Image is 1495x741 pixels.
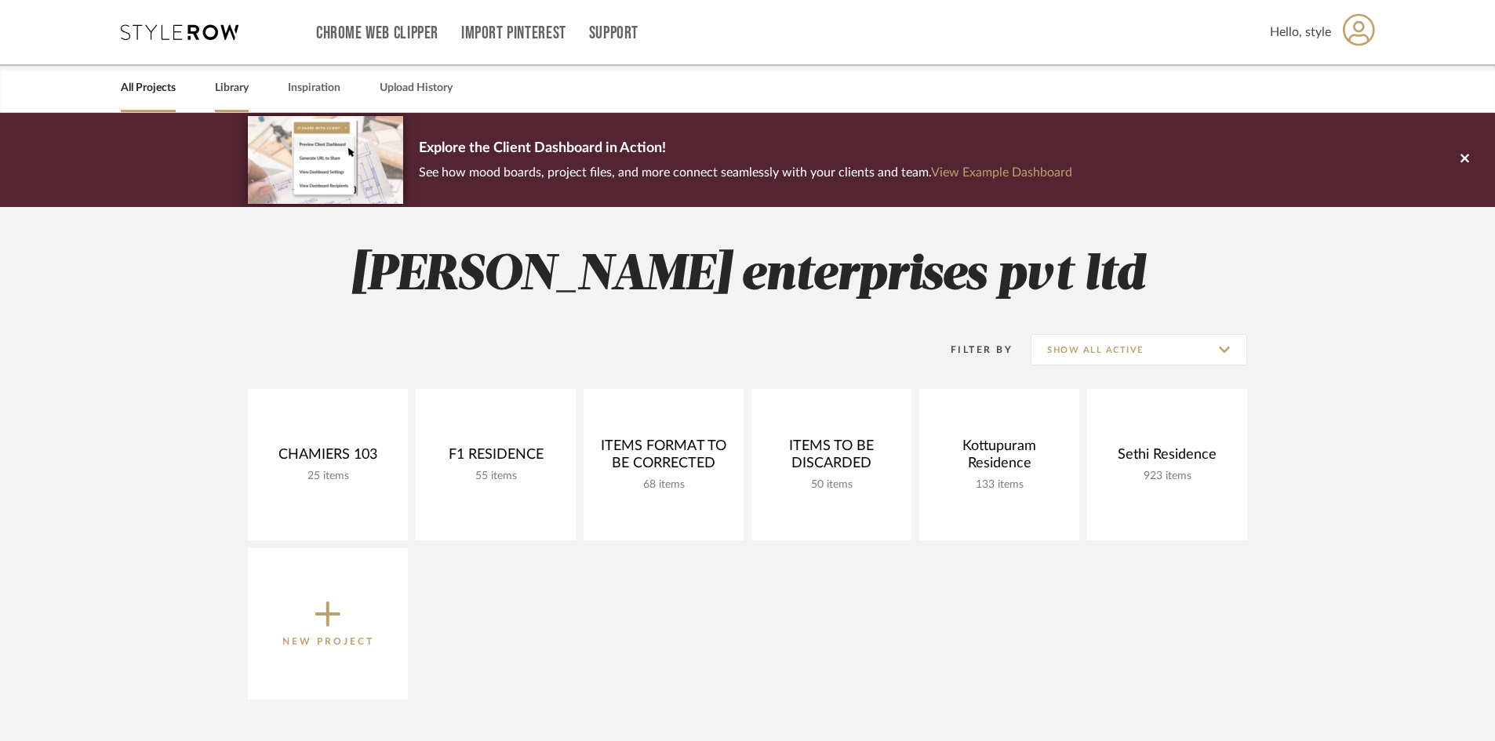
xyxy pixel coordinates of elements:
[428,446,563,470] div: F1 RESIDENCE
[419,162,1072,183] p: See how mood boards, project files, and more connect seamlessly with your clients and team.
[930,342,1013,358] div: Filter By
[596,478,731,492] div: 68 items
[282,634,374,649] p: New Project
[931,166,1072,179] a: View Example Dashboard
[764,478,899,492] div: 50 items
[260,470,395,483] div: 25 items
[121,78,176,99] a: All Projects
[461,27,566,40] a: Import Pinterest
[183,246,1312,305] h2: [PERSON_NAME] enterprises pvt ltd
[596,438,731,478] div: ITEMS FORMAT TO BE CORRECTED
[1100,446,1235,470] div: Sethi Residence
[419,136,1072,162] p: Explore the Client Dashboard in Action!
[260,446,395,470] div: CHAMIERS 103
[215,78,249,99] a: Library
[1270,23,1331,42] span: Hello, style
[589,27,638,40] a: Support
[1100,470,1235,483] div: 923 items
[932,478,1067,492] div: 133 items
[428,470,563,483] div: 55 items
[248,116,403,203] img: d5d033c5-7b12-40c2-a960-1ecee1989c38.png
[932,438,1067,478] div: Kottupuram Residence
[248,548,408,699] button: New Project
[380,78,453,99] a: Upload History
[288,78,340,99] a: Inspiration
[316,27,438,40] a: Chrome Web Clipper
[764,438,899,478] div: ITEMS TO BE DISCARDED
